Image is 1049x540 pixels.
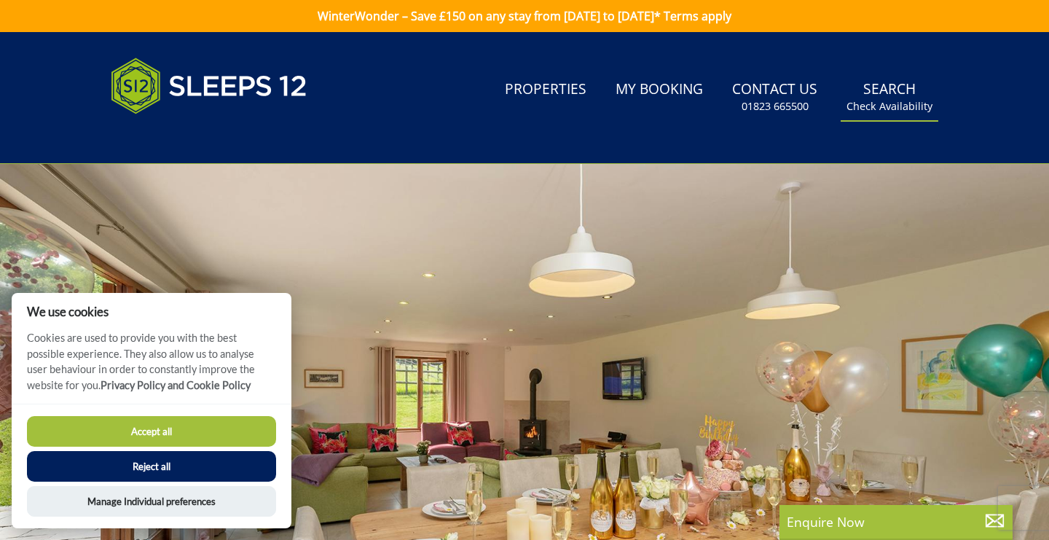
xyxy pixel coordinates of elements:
p: Cookies are used to provide you with the best possible experience. They also allow us to analyse ... [12,330,291,404]
iframe: Customer reviews powered by Trustpilot [103,131,256,144]
small: Check Availability [846,99,932,114]
small: 01823 665500 [742,99,809,114]
a: Privacy Policy and Cookie Policy [101,379,251,391]
a: My Booking [610,74,709,106]
button: Accept all [27,416,276,447]
a: SearchCheck Availability [841,74,938,121]
button: Reject all [27,451,276,482]
button: Manage Individual preferences [27,486,276,517]
p: Enquire Now [787,512,1005,531]
a: Properties [499,74,592,106]
h2: We use cookies [12,305,291,318]
a: Contact Us01823 665500 [726,74,823,121]
img: Sleeps 12 [111,50,307,122]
